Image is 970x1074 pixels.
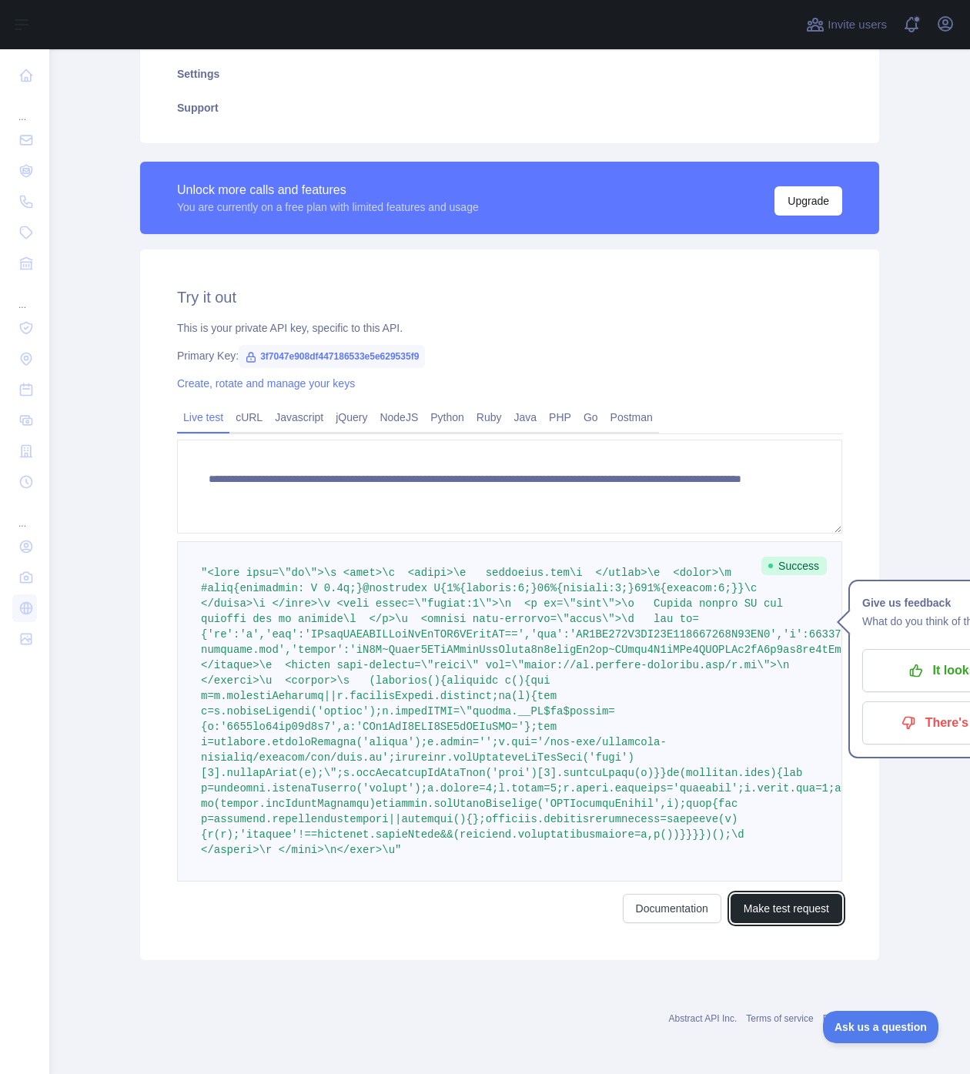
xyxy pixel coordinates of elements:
[761,557,827,575] span: Success
[373,405,424,430] a: NodeJS
[177,348,842,363] div: Primary Key:
[12,499,37,530] div: ...
[159,91,861,125] a: Support
[470,405,508,430] a: Ruby
[12,280,37,311] div: ...
[177,181,479,199] div: Unlock more calls and features
[623,894,721,923] a: Documentation
[823,1011,939,1043] iframe: Toggle Customer Support
[229,405,269,430] a: cURL
[424,405,470,430] a: Python
[669,1013,738,1024] a: Abstract API Inc.
[177,199,479,215] div: You are currently on a free plan with limited features and usage
[177,286,842,308] h2: Try it out
[508,405,544,430] a: Java
[177,377,355,390] a: Create, rotate and manage your keys
[239,345,425,368] span: 3f7047e908df447186533e5e629535f9
[604,405,659,430] a: Postman
[177,320,842,336] div: This is your private API key, specific to this API.
[12,92,37,123] div: ...
[774,186,842,216] button: Upgrade
[577,405,604,430] a: Go
[731,894,842,923] button: Make test request
[269,405,329,430] a: Javascript
[543,405,577,430] a: PHP
[177,405,229,430] a: Live test
[828,16,887,34] span: Invite users
[329,405,373,430] a: jQuery
[159,57,861,91] a: Settings
[746,1013,813,1024] a: Terms of service
[803,12,890,37] button: Invite users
